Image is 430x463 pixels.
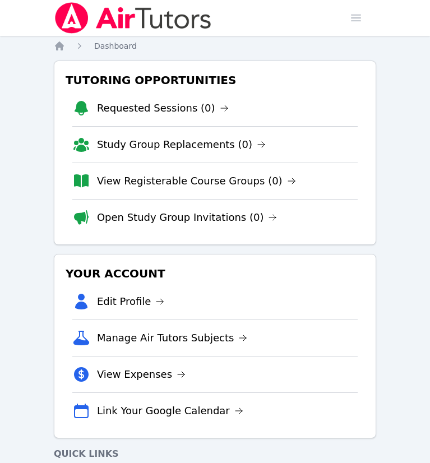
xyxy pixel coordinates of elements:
h3: Tutoring Opportunities [63,70,367,90]
img: Air Tutors [54,2,212,34]
span: Dashboard [94,41,137,50]
a: Link Your Google Calendar [97,403,243,419]
a: Edit Profile [97,294,165,309]
a: Requested Sessions (0) [97,100,229,116]
a: View Expenses [97,367,186,382]
a: Study Group Replacements (0) [97,137,266,152]
h3: Your Account [63,263,367,284]
a: Manage Air Tutors Subjects [97,330,248,346]
nav: Breadcrumb [54,40,376,52]
a: Dashboard [94,40,137,52]
a: View Registerable Course Groups (0) [97,173,296,189]
a: Open Study Group Invitations (0) [97,210,278,225]
h4: Quick Links [54,447,376,461]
